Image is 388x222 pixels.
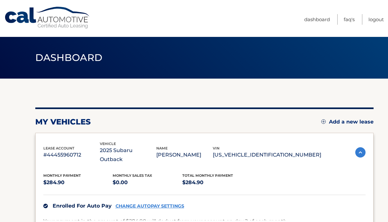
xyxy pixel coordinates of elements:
img: check.svg [43,204,48,208]
a: Logout [368,14,384,25]
a: Cal Automotive [4,6,91,29]
span: Dashboard [35,52,103,64]
a: CHANGE AUTOPAY SETTINGS [116,203,184,209]
p: #44455960712 [43,150,100,159]
img: accordion-active.svg [355,147,366,158]
p: $0.00 [113,178,182,187]
p: [PERSON_NAME] [156,150,213,159]
span: Total Monthly Payment [182,173,233,178]
span: vin [213,146,220,150]
span: Monthly Payment [43,173,81,178]
a: FAQ's [344,14,355,25]
a: Dashboard [304,14,330,25]
p: $284.90 [182,178,252,187]
p: [US_VEHICLE_IDENTIFICATION_NUMBER] [213,150,321,159]
span: name [156,146,168,150]
span: Enrolled For Auto Pay [53,203,112,209]
img: add.svg [321,119,326,124]
span: lease account [43,146,74,150]
span: Monthly sales Tax [113,173,152,178]
p: 2025 Subaru Outback [100,146,156,164]
p: $284.90 [43,178,113,187]
span: vehicle [100,141,116,146]
h2: my vehicles [35,117,91,127]
a: Add a new lease [321,119,374,125]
